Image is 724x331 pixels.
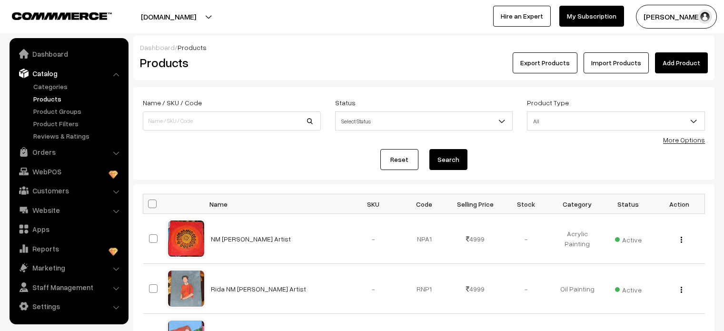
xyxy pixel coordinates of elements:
img: user [698,10,712,24]
a: NM [PERSON_NAME] Artist [211,235,291,243]
a: Reports [12,240,125,257]
a: Product Filters [31,119,125,129]
a: Rida NM [PERSON_NAME] Artist [211,285,306,293]
a: Product Groups [31,106,125,116]
td: - [348,214,399,264]
td: 4999 [450,264,501,314]
a: WebPOS [12,163,125,180]
th: Selling Price [450,194,501,214]
span: Products [178,43,207,51]
h2: Products [140,55,320,70]
td: Acrylic Painting [552,214,603,264]
a: Customers [12,182,125,199]
label: Status [335,98,356,108]
a: Catalog [12,65,125,82]
a: Website [12,201,125,219]
a: Categories [31,81,125,91]
a: Settings [12,298,125,315]
a: Add Product [655,52,708,73]
a: Reviews & Ratings [31,131,125,141]
a: My Subscription [559,6,624,27]
td: - [348,264,399,314]
a: More Options [663,136,705,144]
button: [PERSON_NAME] … [636,5,717,29]
span: Select Status [336,113,513,130]
img: Menu [681,237,682,243]
th: Category [552,194,603,214]
img: COMMMERCE [12,12,112,20]
a: Hire an Expert [493,6,551,27]
button: [DOMAIN_NAME] [108,5,229,29]
label: Name / SKU / Code [143,98,202,108]
button: Search [429,149,467,170]
a: Dashboard [12,45,125,62]
div: / [140,42,708,52]
td: NPA1 [399,214,450,264]
a: Apps [12,221,125,238]
a: Orders [12,143,125,160]
a: Import Products [584,52,649,73]
span: Active [615,282,642,295]
span: Select Status [335,111,513,130]
th: Action [654,194,704,214]
span: All [527,113,704,130]
td: Oil Painting [552,264,603,314]
td: - [501,214,552,264]
button: Export Products [513,52,577,73]
span: All [527,111,705,130]
img: Menu [681,287,682,293]
th: Name [205,194,348,214]
td: 4999 [450,214,501,264]
span: Active [615,232,642,245]
a: COMMMERCE [12,10,95,21]
a: Marketing [12,259,125,276]
a: Staff Management [12,279,125,296]
th: SKU [348,194,399,214]
td: - [501,264,552,314]
a: Reset [380,149,418,170]
a: Dashboard [140,43,175,51]
label: Product Type [527,98,569,108]
input: Name / SKU / Code [143,111,321,130]
th: Status [603,194,654,214]
a: Products [31,94,125,104]
th: Code [399,194,450,214]
th: Stock [501,194,552,214]
td: RNP1 [399,264,450,314]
